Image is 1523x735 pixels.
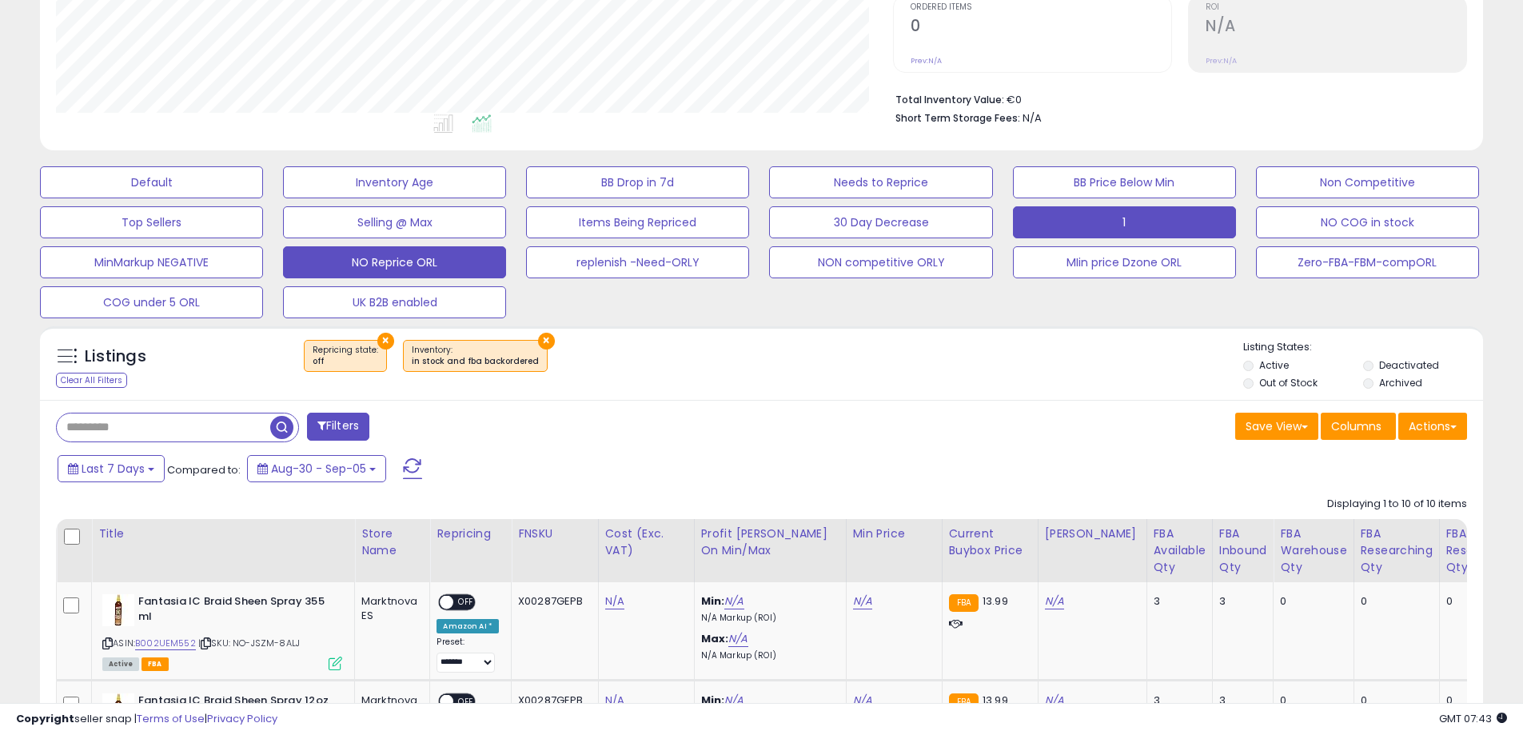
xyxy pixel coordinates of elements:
b: Fantasia IC Braid Sheen Spray 12oz :502140 [138,693,333,727]
div: 0 [1280,693,1341,708]
span: Ordered Items [911,3,1171,12]
div: in stock and fba backordered [412,356,539,367]
div: X00287GEPB [518,693,586,708]
button: × [377,333,394,350]
b: Fantasia IC Braid Sheen Spray 355 ml [138,594,333,628]
button: Actions [1398,413,1467,440]
h5: Listings [85,346,146,368]
h2: 0 [911,17,1171,38]
button: BB Drop in 7d [526,166,749,198]
img: 41aiNqLnQJL._SL40_.jpg [102,693,134,725]
button: Save View [1235,413,1318,440]
small: Prev: N/A [911,56,942,66]
button: UK B2B enabled [283,286,506,318]
a: N/A [853,693,872,709]
img: 41aiNqLnQJL._SL40_.jpg [102,594,134,626]
div: 0 [1446,594,1494,609]
div: Title [98,525,348,542]
div: 0 [1446,693,1494,708]
div: FBA Available Qty [1154,525,1206,576]
div: Displaying 1 to 10 of 10 items [1327,497,1467,512]
a: N/A [605,593,624,609]
div: ASIN: [102,594,342,669]
button: MinMarkup NEGATIVE [40,246,263,278]
span: 13.99 [983,593,1008,609]
b: Min: [701,693,725,708]
button: Last 7 Days [58,455,165,482]
button: NO COG in stock [1256,206,1479,238]
div: Marktnova NE [361,693,417,722]
div: seller snap | | [16,712,277,727]
th: The percentage added to the cost of goods (COGS) that forms the calculator for Min & Max prices. [694,519,846,582]
div: Profit [PERSON_NAME] on Min/Max [701,525,839,559]
h2: N/A [1206,17,1466,38]
div: Repricing [437,525,504,542]
button: Zero-FBA-FBM-compORL [1256,246,1479,278]
button: Needs to Reprice [769,166,992,198]
div: Preset: [437,637,499,673]
div: Cost (Exc. VAT) [605,525,688,559]
button: Non Competitive [1256,166,1479,198]
span: OFF [454,694,480,708]
button: 30 Day Decrease [769,206,992,238]
div: X00287GEPB [518,594,586,609]
span: FBA [142,657,169,671]
a: N/A [1045,593,1064,609]
button: Default [40,166,263,198]
a: N/A [853,593,872,609]
div: 3 [1154,693,1200,708]
div: FBA Reserved Qty [1446,525,1500,576]
a: N/A [724,593,744,609]
span: N/A [1023,110,1042,126]
strong: Copyright [16,711,74,726]
button: BB Price Below Min [1013,166,1236,198]
button: Columns [1321,413,1396,440]
b: Total Inventory Value: [895,93,1004,106]
li: €0 [895,89,1455,108]
p: N/A Markup (ROI) [701,650,834,661]
span: Compared to: [167,462,241,477]
div: 3 [1154,594,1200,609]
button: Filters [307,413,369,441]
a: Privacy Policy [207,711,277,726]
div: FBA Warehouse Qty [1280,525,1346,576]
a: N/A [1045,693,1064,709]
span: ROI [1206,3,1466,12]
button: Aug-30 - Sep-05 [247,455,386,482]
label: Out of Stock [1259,376,1318,389]
small: Prev: N/A [1206,56,1237,66]
button: replenish -Need-ORLY [526,246,749,278]
div: 0 [1361,594,1427,609]
span: 2025-09-13 07:43 GMT [1439,711,1507,726]
button: 1 [1013,206,1236,238]
span: 13.99 [983,693,1008,708]
div: [PERSON_NAME] [1045,525,1140,542]
button: × [538,333,555,350]
a: Terms of Use [137,711,205,726]
div: FBA inbound Qty [1219,525,1267,576]
button: NO Reprice ORL [283,246,506,278]
button: MIin price Dzone ORL [1013,246,1236,278]
small: FBA [949,594,979,612]
span: OFF [454,596,480,609]
b: Short Term Storage Fees: [895,111,1020,125]
span: Inventory : [412,344,539,368]
div: Marktnova ES [361,594,417,623]
div: Current Buybox Price [949,525,1031,559]
div: FNSKU [518,525,592,542]
div: Amazon AI * [437,619,499,633]
div: 3 [1219,693,1262,708]
button: NON competitive ORLY [769,246,992,278]
span: Repricing state : [313,344,378,368]
button: Top Sellers [40,206,263,238]
a: N/A [724,693,744,709]
span: Aug-30 - Sep-05 [271,461,366,477]
a: N/A [728,631,748,647]
p: N/A Markup (ROI) [701,613,834,624]
div: 0 [1361,693,1427,708]
button: Items Being Repriced [526,206,749,238]
button: Selling @ Max [283,206,506,238]
p: Listing States: [1243,340,1483,355]
div: 3 [1219,594,1262,609]
a: N/A [605,693,624,709]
